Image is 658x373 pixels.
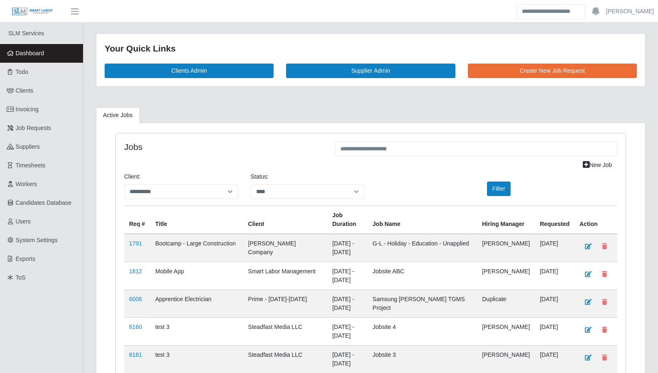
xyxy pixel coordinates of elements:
[368,234,477,262] td: G-L - Holiday - Education - Unapplied
[16,87,34,94] span: Clients
[243,317,328,345] td: Steadfast Media LLC
[150,290,243,317] td: Apprentice Electrician
[124,142,323,152] h4: Jobs
[96,107,140,123] a: Active Jobs
[129,268,142,275] a: 1812
[368,206,477,234] th: Job Name
[124,172,141,181] label: Client:
[535,234,575,262] td: [DATE]
[286,64,455,78] a: Supplier Admin
[124,206,150,234] th: Req #
[16,218,31,225] span: Users
[575,206,617,234] th: Action
[477,206,535,234] th: Hiring Manager
[327,317,367,345] td: [DATE] - [DATE]
[16,69,28,75] span: Todo
[516,4,585,19] input: Search
[150,345,243,373] td: test 3
[327,345,367,373] td: [DATE] - [DATE]
[327,234,367,262] td: [DATE] - [DATE]
[129,351,142,358] a: 6161
[150,317,243,345] td: test 3
[535,262,575,290] td: [DATE]
[243,290,328,317] td: Prime - [DATE]-[DATE]
[243,345,328,373] td: Steadfast Media LLC
[243,234,328,262] td: [PERSON_NAME] Company
[477,290,535,317] td: Duplicate
[16,237,58,243] span: System Settings
[150,234,243,262] td: Bootcamp - Large Construction
[368,345,477,373] td: Jobsite 3
[105,42,637,55] div: Your Quick Links
[243,206,328,234] th: Client
[477,345,535,373] td: [PERSON_NAME]
[487,182,511,196] button: Filter
[16,125,51,131] span: Job Requests
[477,234,535,262] td: [PERSON_NAME]
[327,290,367,317] td: [DATE] - [DATE]
[535,290,575,317] td: [DATE]
[368,290,477,317] td: Samsung [PERSON_NAME] TGMS Project
[16,143,40,150] span: Suppliers
[327,262,367,290] td: [DATE] - [DATE]
[468,64,637,78] a: Create New Job Request
[368,317,477,345] td: Jobsite 4
[16,199,72,206] span: Candidates Database
[368,262,477,290] td: Jobsite ABC
[16,255,35,262] span: Exports
[477,317,535,345] td: [PERSON_NAME]
[16,50,44,56] span: Dashboard
[105,64,274,78] a: Clients Admin
[251,172,269,181] label: Status:
[535,345,575,373] td: [DATE]
[577,158,617,172] a: New Job
[606,7,654,16] a: [PERSON_NAME]
[327,206,367,234] th: Job Duration
[150,262,243,290] td: Mobile App
[150,206,243,234] th: Title
[477,262,535,290] td: [PERSON_NAME]
[129,296,142,302] a: 6006
[16,274,26,281] span: ToS
[535,317,575,345] td: [DATE]
[16,106,39,113] span: Invoicing
[535,206,575,234] th: Requested
[243,262,328,290] td: Smart Labor Management
[12,7,53,16] img: SLM Logo
[16,181,37,187] span: Workers
[8,30,44,37] span: SLM Services
[16,162,46,169] span: Timesheets
[129,324,142,330] a: 6160
[129,240,142,247] a: 1791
